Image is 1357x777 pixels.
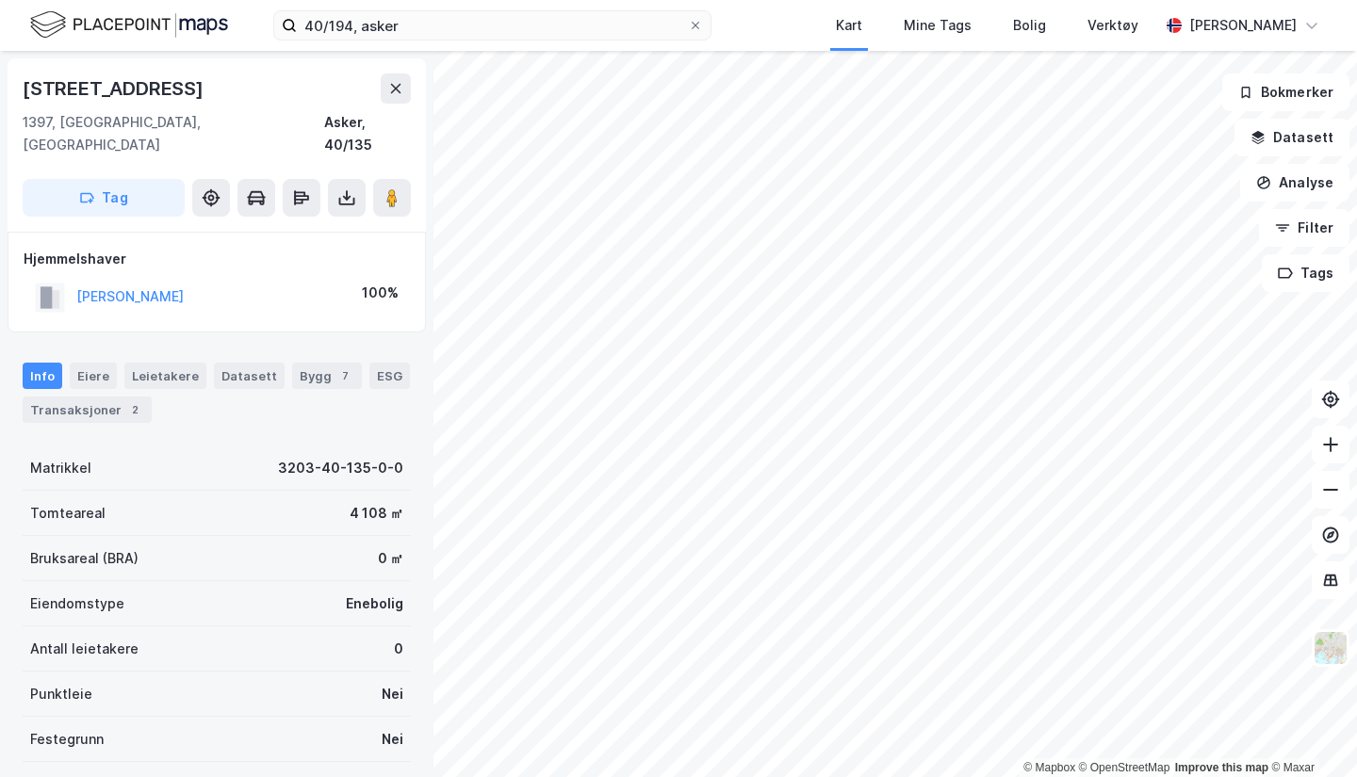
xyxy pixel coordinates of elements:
div: Antall leietakere [30,638,139,660]
div: Matrikkel [30,457,91,479]
button: Filter [1259,209,1349,247]
div: 7 [335,366,354,385]
div: Nei [382,683,403,705]
a: Improve this map [1175,761,1268,774]
iframe: Chat Widget [1263,687,1357,777]
div: Punktleie [30,683,92,705]
input: Søk på adresse, matrikkel, gårdeiere, leietakere eller personer [297,11,688,40]
img: logo.f888ab2527a4732fd821a326f86c7f29.svg [30,8,228,41]
div: Eiere [70,363,117,389]
div: 1397, [GEOGRAPHIC_DATA], [GEOGRAPHIC_DATA] [23,111,324,156]
button: Analyse [1240,164,1349,202]
div: Verktøy [1087,14,1138,37]
div: Mine Tags [904,14,972,37]
div: Transaksjoner [23,397,152,423]
div: Enebolig [346,592,403,615]
button: Tag [23,179,185,217]
div: 3203-40-135-0-0 [278,457,403,479]
div: Leietakere [124,363,206,389]
div: 100% [362,282,399,304]
div: Datasett [214,363,285,389]
div: Bruksareal (BRA) [30,547,139,570]
div: [STREET_ADDRESS] [23,73,207,104]
div: Bolig [1013,14,1046,37]
button: Datasett [1234,119,1349,156]
div: 0 [394,638,403,660]
a: OpenStreetMap [1079,761,1170,774]
a: Mapbox [1023,761,1075,774]
div: Tomteareal [30,502,106,525]
img: Z [1313,630,1349,666]
div: Kart [836,14,862,37]
div: Kontrollprogram for chat [1263,687,1357,777]
div: Bygg [292,363,362,389]
div: 2 [125,400,144,419]
button: Bokmerker [1222,73,1349,111]
div: 0 ㎡ [378,547,403,570]
div: Info [23,363,62,389]
div: Asker, 40/135 [324,111,411,156]
button: Tags [1262,254,1349,292]
div: Nei [382,728,403,751]
div: [PERSON_NAME] [1189,14,1297,37]
div: Eiendomstype [30,592,124,615]
div: Festegrunn [30,728,104,751]
div: Hjemmelshaver [24,248,410,270]
div: ESG [369,363,410,389]
div: 4 108 ㎡ [350,502,403,525]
